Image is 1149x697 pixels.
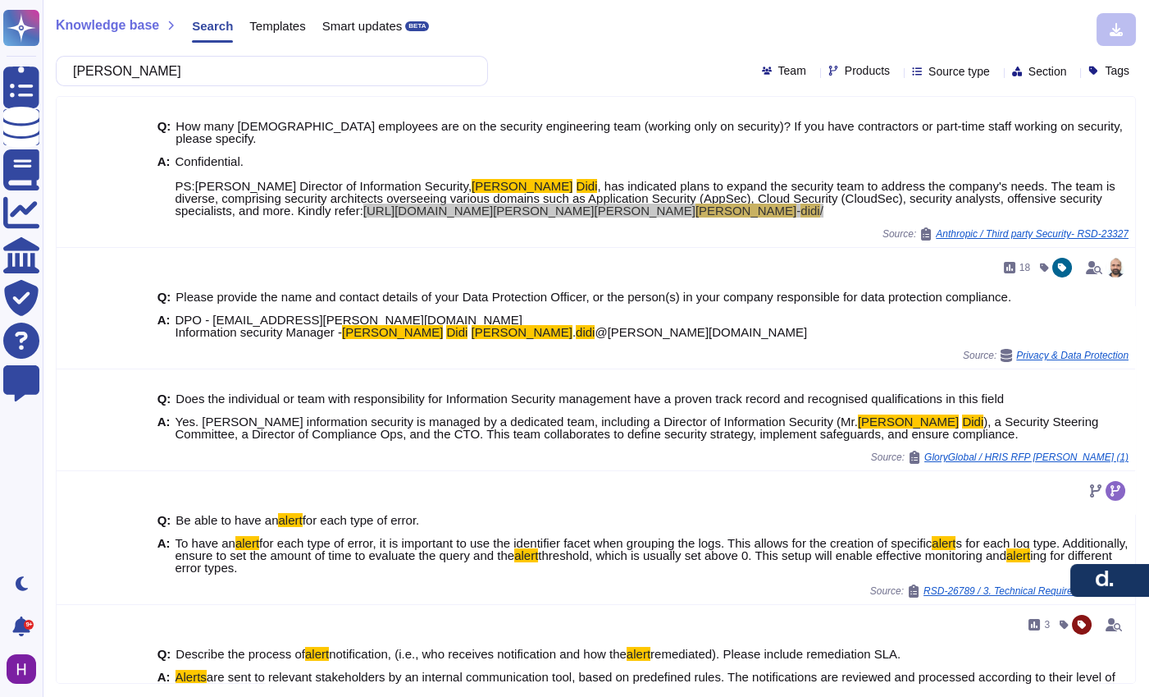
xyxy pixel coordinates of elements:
[627,647,650,661] mark: alert
[3,651,48,687] button: user
[176,536,1128,562] span: s for each log type. Additionally, ensure to set the amount of time to evaluate the query and the
[820,204,823,218] span: /
[963,349,1128,362] span: Source:
[446,325,467,339] mark: Didi
[176,670,207,684] mark: Alerts
[650,647,901,661] span: remediated). Please include remediation SLA.
[572,325,576,339] span: .
[695,204,796,218] mark: [PERSON_NAME]
[871,451,1128,464] span: Source:
[176,290,1011,304] span: Please provide the name and contact details of your Data Protection Officer, or the person(s) in ...
[322,20,403,32] span: Smart updates
[157,314,171,338] b: A:
[24,620,34,630] div: 9+
[303,513,420,527] span: for each type of error.
[329,647,627,661] span: notification, (i.e., who receives notification and how the
[305,647,329,661] mark: alert
[176,513,278,527] span: Be able to have an
[157,120,171,144] b: Q:
[514,548,538,562] mark: alert
[858,415,959,429] mark: [PERSON_NAME]
[1044,620,1050,630] span: 3
[56,19,159,32] span: Knowledge base
[472,179,572,193] mark: [PERSON_NAME]
[176,179,1115,218] span: , has indicated plans to expand the security team to address the company's needs. The team is div...
[65,57,471,85] input: Search a question or template...
[800,204,819,218] mark: didi
[278,513,302,527] mark: alert
[538,548,1006,562] span: threshold, which is usually set above 0. This setup will enable effective monitoring and
[936,229,1128,239] span: Anthropic / Third party Security- RSD-23327
[924,452,1128,462] span: GloryGlobal / HRIS RFP [PERSON_NAME] (1)
[176,119,1122,145] span: How many [DEMOGRAPHIC_DATA] employees are on the security engineering team (working only on secur...
[157,648,171,660] b: Q:
[1028,66,1067,77] span: Section
[845,65,890,76] span: Products
[882,227,1128,241] span: Source:
[235,536,259,550] mark: alert
[157,537,171,574] b: A:
[249,20,305,32] span: Templates
[577,179,598,193] mark: Didi
[405,21,429,31] div: BETA
[870,585,1128,598] span: Source:
[157,415,171,440] b: A:
[176,415,858,429] span: Yes. [PERSON_NAME] information security is managed by a dedicated team, including a Director of I...
[1106,258,1125,277] img: user
[176,548,1112,575] span: ing for different error types.
[962,415,983,429] mark: Didi
[1019,263,1030,273] span: 18
[157,514,171,526] b: Q:
[176,154,472,193] span: Confidential. PS:​[PERSON_NAME] Director of Information Security,
[796,204,800,218] span: -
[342,325,443,339] mark: [PERSON_NAME]
[932,536,955,550] mark: alert
[176,670,1115,696] span: are sent to relevant stakeholders by an internal communication tool, based on predefined rules. T...
[928,66,990,77] span: Source type
[472,325,572,339] mark: [PERSON_NAME]
[576,325,595,339] mark: didi
[176,647,305,661] span: Describe the process of
[157,155,171,217] b: A:
[1016,351,1128,360] span: Privacy & Data Protection
[157,392,171,405] b: Q:
[176,536,235,550] span: To have an
[7,654,36,684] img: user
[1105,65,1129,76] span: Tags
[176,415,1099,441] span: ), a Security Steering Committee, a Director of Compliance Ops, and the CTO. This team collaborat...
[157,671,171,695] b: A:
[923,586,1128,596] span: RSD-26789 / 3. Technical Requirements for Payroll
[192,20,233,32] span: Search
[176,313,522,339] span: DPO - [EMAIL_ADDRESS][PERSON_NAME][DOMAIN_NAME] Information security Manager -
[595,325,807,339] span: @[PERSON_NAME][DOMAIN_NAME]
[157,291,171,303] b: Q:
[259,536,932,550] span: for each type of error, it is important to use the identifier facet when grouping the logs. This ...
[778,65,806,76] span: Team
[1006,548,1030,562] mark: alert
[176,392,1004,406] span: Does the individual or team with responsibility for Information Security management have a proven...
